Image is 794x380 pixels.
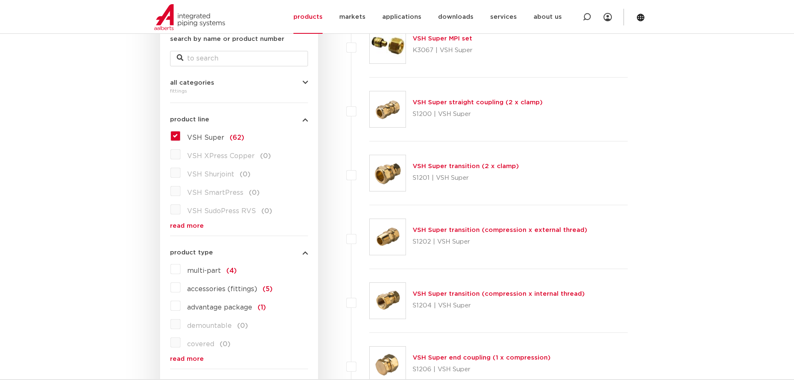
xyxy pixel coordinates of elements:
[170,80,308,86] button: all categories
[413,99,543,106] a: VSH Super straight coupling (2 x clamp)
[170,116,209,123] font: product line
[413,47,473,53] font: K3067 | VSH Super
[240,171,250,178] font: (0)
[187,341,214,347] font: covered
[226,267,237,274] font: (4)
[339,14,366,20] font: markets
[382,14,421,20] font: applications
[413,227,587,233] a: VSH Super transition (compression x external thread)
[490,14,517,20] font: services
[370,219,406,255] img: Thumbnail for VSH Super transition (compression x external thread)
[170,223,204,229] font: read more
[170,356,204,362] font: read more
[413,35,472,42] a: VSH Super MPI set
[413,366,471,372] font: S1206 | VSH Super
[260,153,271,159] font: (0)
[170,51,308,66] input: to search
[258,304,266,311] font: (1)
[293,14,323,20] font: products
[413,239,470,245] font: S1202 | VSH Super
[187,153,255,159] font: VSH XPress Copper
[413,111,471,117] font: S1200 | VSH Super
[170,356,308,362] a: read more
[413,163,519,169] a: VSH Super transition (2 x clamp)
[187,322,232,329] font: demountable
[237,322,248,329] font: (0)
[170,116,308,123] button: product line
[170,249,308,256] button: product type
[187,208,256,214] font: VSH SudoPress RVS
[187,171,234,178] font: VSH Shurjoint
[263,286,273,292] font: (5)
[534,14,562,20] font: about us
[170,249,213,256] font: product type
[370,28,406,63] img: Thumbnail for VSH Super MPI set
[370,91,406,127] img: Thumbnail for VSH Super straight coupling (2 x clamp)
[187,304,252,311] font: advantage package
[170,80,214,86] font: all categories
[187,267,221,274] font: multi-part
[370,283,406,319] img: Thumbnail for VSH Super transition (compression x internal thread)
[230,134,244,141] font: (62)
[170,88,187,93] font: fittings
[413,291,585,297] a: VSH Super transition (compression x internal thread)
[438,14,473,20] font: downloads
[170,223,308,229] a: read more
[187,286,257,292] font: accessories (fittings)
[413,302,471,309] font: S1204 | VSH Super
[220,341,230,347] font: (0)
[187,189,243,196] font: VSH SmartPress
[413,355,551,361] a: VSH Super end coupling (1 x compression)
[370,155,406,191] img: Thumbnail for VSH Super transition (2 x clamp)
[413,175,469,181] font: S1201 | VSH Super
[170,36,284,42] font: search by name or product number
[249,189,260,196] font: (0)
[261,208,272,214] font: (0)
[187,134,224,141] font: VSH Super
